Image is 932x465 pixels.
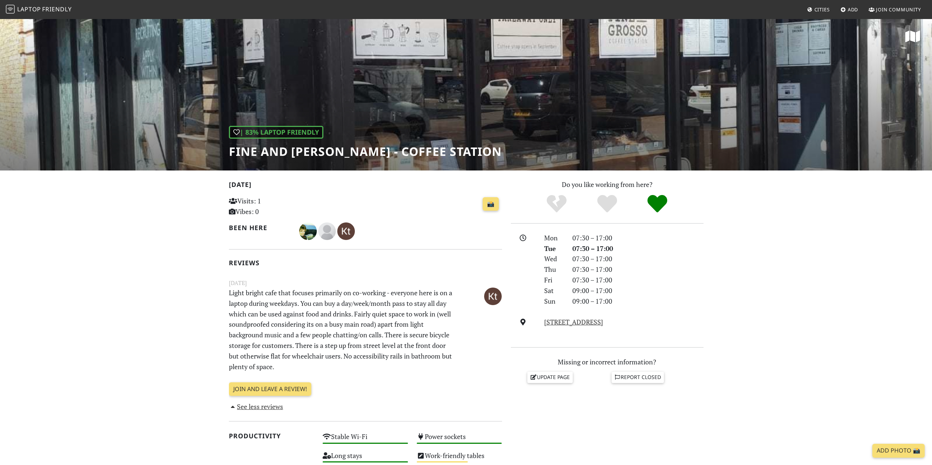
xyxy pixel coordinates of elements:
a: 📸 [483,197,499,211]
p: Do you like working from here? [511,179,703,190]
span: Lauren Armstrong-Carter [318,226,337,235]
img: LaptopFriendly [6,5,15,14]
h2: Reviews [229,259,502,267]
div: 07:30 – 17:00 [568,264,708,275]
span: Join Community [876,6,921,13]
div: 07:30 – 17:00 [568,243,708,254]
p: Visits: 1 Vibes: 0 [229,196,314,217]
h1: Fine and [PERSON_NAME] - Coffee Station [229,145,502,158]
p: Missing or incorrect information? [511,357,703,367]
div: 07:30 – 17:00 [568,275,708,285]
div: Fri [540,275,568,285]
a: Cities [804,3,833,16]
span: Laptop [17,5,41,13]
h2: Productivity [229,432,314,440]
img: 2708-kt.jpg [337,222,355,240]
a: Join Community [866,3,924,16]
div: Sun [540,296,568,307]
img: 3349-kim.jpg [299,222,317,240]
span: Cities [814,6,830,13]
h2: [DATE] [229,181,502,191]
div: 07:30 – 17:00 [568,233,708,243]
span: Kim Taylor [299,226,318,235]
div: Sat [540,285,568,296]
h2: Been here [229,224,291,232]
div: 09:00 – 17:00 [568,296,708,307]
a: [STREET_ADDRESS] [544,318,603,326]
span: Kt G [484,291,502,300]
a: Add [838,3,861,16]
div: Wed [540,254,568,264]
a: LaptopFriendly LaptopFriendly [6,3,72,16]
div: Mon [540,233,568,243]
span: Add [848,6,858,13]
a: Report closed [612,372,664,383]
div: Tue [540,243,568,254]
div: 09:00 – 17:00 [568,285,708,296]
a: See less reviews [229,402,283,411]
div: Yes [582,194,632,214]
div: No [531,194,582,214]
a: Join and leave a review! [229,382,311,396]
div: Definitely! [632,194,683,214]
span: Friendly [42,5,71,13]
div: Power sockets [412,431,506,449]
span: Kt G [337,226,355,235]
img: 2708-kt.jpg [484,288,502,305]
div: Thu [540,264,568,275]
div: | 83% Laptop Friendly [229,126,323,139]
div: 07:30 – 17:00 [568,254,708,264]
img: blank-535327c66bd565773addf3077783bbfce4b00ec00e9fd257753287c682c7fa38.png [318,222,336,240]
a: Update page [527,372,573,383]
a: Add Photo 📸 [872,444,925,458]
div: Stable Wi-Fi [318,431,412,449]
small: [DATE] [224,278,506,288]
p: Light bright cafe that focuses primarily on co-working - everyone here is on a laptop during week... [224,288,460,372]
